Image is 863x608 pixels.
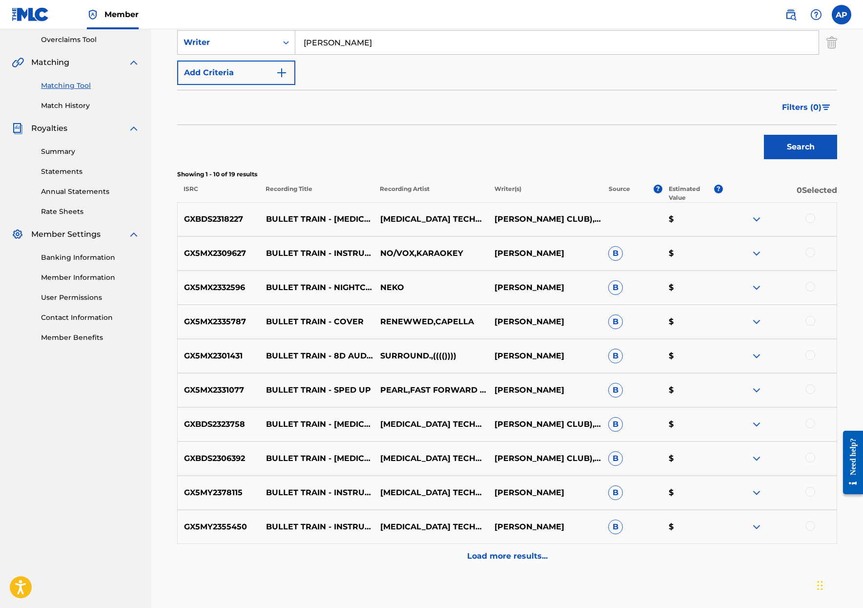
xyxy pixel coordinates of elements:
p: $ [662,521,723,533]
img: expand [751,350,762,362]
span: ? [654,185,662,193]
p: Recording Title [259,185,373,202]
p: GX5MY2378115 [178,487,260,499]
a: Statements [41,167,140,177]
p: GX5MX2331077 [178,384,260,396]
p: RENEWWED,CAPELLA [373,316,488,328]
img: expand [128,229,140,240]
p: BULLET TRAIN - NIGHTCORE [260,282,374,294]
p: GX5MX2332596 [178,282,260,294]
p: Source [609,185,630,202]
p: $ [662,316,723,328]
img: expand [751,453,762,464]
span: Member Settings [31,229,101,240]
img: expand [751,419,762,430]
p: GXBDS2323758 [178,419,260,430]
a: Banking Information [41,252,140,263]
p: BULLET TRAIN - SPED UP [260,384,374,396]
p: [PERSON_NAME] [488,282,602,294]
p: BULLET TRAIN - COVER [260,316,374,328]
span: Royalties [31,123,67,134]
span: B [608,349,623,363]
img: expand [128,123,140,134]
p: BULLET TRAIN - [MEDICAL_DATA] SPED UP [260,419,374,430]
img: expand [751,213,762,225]
span: B [608,451,623,466]
img: MLC Logo [12,7,49,21]
iframe: Chat Widget [814,561,863,608]
p: [PERSON_NAME] [488,350,602,362]
p: [PERSON_NAME] [488,384,602,396]
p: GXBDS2318227 [178,213,260,225]
button: Filters (0) [776,95,837,120]
span: Member [104,9,139,20]
div: User Menu [832,5,851,24]
span: B [608,417,623,432]
img: Delete Criterion [826,30,837,55]
p: Recording Artist [373,185,488,202]
span: ? [714,185,723,193]
a: Rate Sheets [41,207,140,217]
span: B [608,485,623,500]
p: BULLET TRAIN - INSTRUMENTAL [260,248,374,259]
p: [MEDICAL_DATA] TECHNO,DREAMY [373,453,488,464]
p: SURROUND.,(((()))) [373,350,488,362]
span: B [608,383,623,398]
p: $ [662,282,723,294]
img: expand [751,316,762,328]
img: expand [751,248,762,259]
p: $ [662,248,723,259]
p: [MEDICAL_DATA] TECHNO,DREAMY [373,419,488,430]
span: B [608,280,623,295]
img: Top Rightsholder [87,9,99,21]
p: $ [662,384,723,396]
a: Annual Statements [41,187,140,197]
p: [PERSON_NAME] CLUB), [PERSON_NAME] [488,453,602,464]
p: [PERSON_NAME] CLUB), [PERSON_NAME] [488,419,602,430]
p: $ [662,453,723,464]
p: GX5MY2355450 [178,521,260,533]
p: BULLET TRAIN - INSTRUMENTAL [MEDICAL_DATA] TECHNO SPED UP [260,521,374,533]
p: BULLET TRAIN - INSTRUMENTAL [MEDICAL_DATA] TECHNO [260,487,374,499]
img: Matching [12,57,24,68]
a: User Permissions [41,293,140,303]
a: Overclaims Tool [41,35,140,45]
img: expand [751,521,762,533]
a: Matching Tool [41,81,140,91]
p: GX5MX2309627 [178,248,260,259]
p: [PERSON_NAME] CLUB), [PERSON_NAME] [488,213,602,225]
p: Load more results... [467,550,548,562]
p: GX5MX2335787 [178,316,260,328]
a: Contact Information [41,313,140,323]
p: NEKO [373,282,488,294]
div: Drag [817,571,823,600]
img: expand [751,487,762,499]
p: [PERSON_NAME] [488,487,602,499]
p: [MEDICAL_DATA] TECHNO,DREAMY [373,487,488,499]
span: Filters ( 0 ) [782,102,822,113]
p: GX5MX2301431 [178,350,260,362]
p: Writer(s) [488,185,602,202]
p: 0 Selected [723,185,837,202]
button: Add Criteria [177,61,295,85]
a: Summary [41,147,140,157]
p: $ [662,350,723,362]
p: BULLET TRAIN - 8D AUDIO [260,350,374,362]
a: Member Benefits [41,333,140,343]
p: Showing 1 - 10 of 19 results [177,170,837,179]
span: B [608,314,623,329]
img: Royalties [12,123,23,134]
p: NO/VOX,KARAOKEY [373,248,488,259]
p: $ [662,419,723,430]
span: B [608,246,623,261]
span: Matching [31,57,69,68]
img: expand [751,384,762,396]
img: expand [128,57,140,68]
p: GXBDS2306392 [178,453,260,464]
p: [MEDICAL_DATA] TECHNO,DREAMY [373,213,488,225]
p: $ [662,213,723,225]
p: [PERSON_NAME] [488,248,602,259]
